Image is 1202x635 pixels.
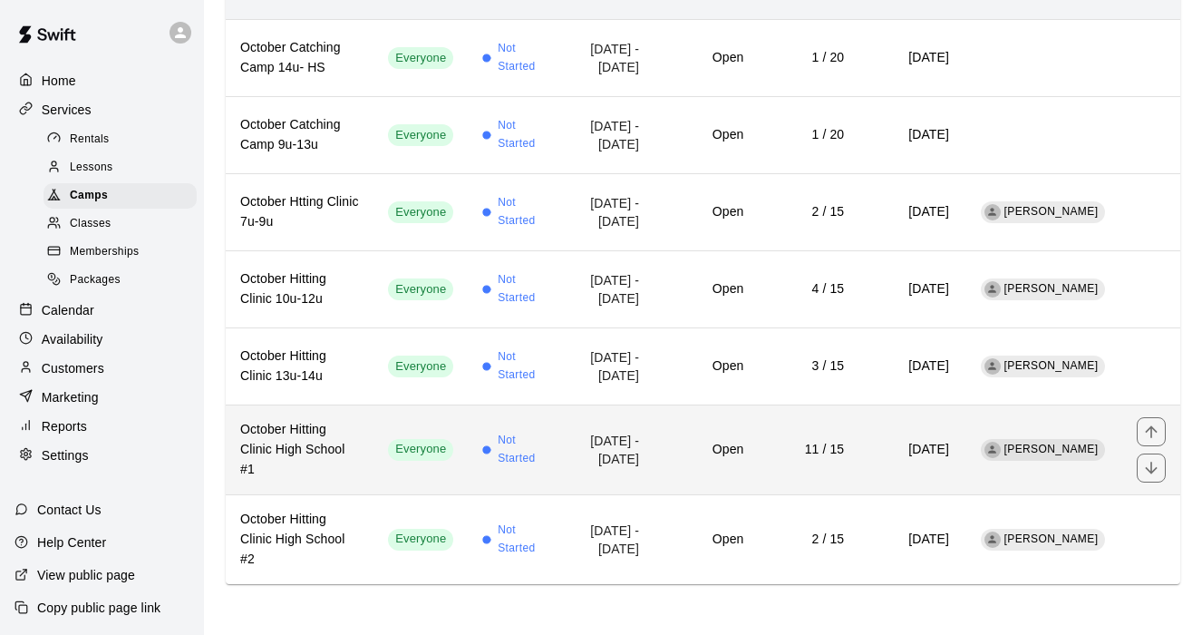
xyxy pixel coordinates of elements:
[873,125,949,145] h6: [DATE]
[42,417,87,435] p: Reports
[388,281,453,298] span: Everyone
[240,510,359,570] h6: October Hitting Clinic High School #2
[773,530,845,550] h6: 2 / 15
[44,210,204,239] a: Classes
[873,48,949,68] h6: [DATE]
[15,384,189,411] div: Marketing
[42,301,94,319] p: Calendar
[498,117,547,153] span: Not Started
[873,202,949,222] h6: [DATE]
[668,440,743,460] h6: Open
[70,187,108,205] span: Camps
[1004,443,1099,455] span: [PERSON_NAME]
[15,297,189,324] a: Calendar
[240,269,359,309] h6: October Hitting Clinic 10u-12u
[42,359,104,377] p: Customers
[240,192,359,232] h6: October Htting Clinic 7u-9u
[561,19,654,96] td: [DATE] - [DATE]
[388,47,453,69] div: This service is visible to all of your customers
[668,279,743,299] h6: Open
[42,72,76,90] p: Home
[498,348,547,385] span: Not Started
[388,529,453,551] div: This service is visible to all of your customers
[1137,454,1166,483] button: move item down
[498,522,547,558] span: Not Started
[388,358,453,376] span: Everyone
[561,405,654,494] td: [DATE] - [DATE]
[42,330,103,348] p: Availability
[42,101,92,119] p: Services
[668,125,743,145] h6: Open
[773,202,845,222] h6: 2 / 15
[1137,417,1166,446] button: move item up
[1004,359,1099,372] span: [PERSON_NAME]
[388,201,453,223] div: This service is visible to all of your customers
[70,131,110,149] span: Rentals
[388,278,453,300] div: This service is visible to all of your customers
[15,67,189,94] a: Home
[773,48,845,68] h6: 1 / 20
[15,326,189,353] a: Availability
[44,127,197,152] div: Rentals
[773,279,845,299] h6: 4 / 15
[44,125,204,153] a: Rentals
[984,442,1001,458] div: Bobby Wilson
[44,211,197,237] div: Classes
[388,531,453,548] span: Everyone
[388,127,453,144] span: Everyone
[37,501,102,519] p: Contact Us
[37,599,160,617] p: Copy public page link
[773,125,845,145] h6: 1 / 20
[70,271,121,289] span: Packages
[44,183,197,209] div: Camps
[388,356,453,377] div: This service is visible to all of your customers
[984,358,1001,375] div: Bobby Wilson
[668,202,743,222] h6: Open
[388,441,453,458] span: Everyone
[561,250,654,327] td: [DATE] - [DATE]
[70,243,139,261] span: Memberships
[42,388,99,406] p: Marketing
[873,440,949,460] h6: [DATE]
[498,194,547,230] span: Not Started
[44,268,197,293] div: Packages
[388,439,453,461] div: This service is visible to all of your customers
[984,281,1001,298] div: Bobby Wilson
[561,494,654,583] td: [DATE] - [DATE]
[15,96,189,123] a: Services
[388,204,453,221] span: Everyone
[561,96,654,173] td: [DATE] - [DATE]
[240,38,359,78] h6: October Catching Camp 14u- HS
[240,347,359,386] h6: October Hitting Clinic 13u-14u
[15,413,189,440] a: Reports
[44,182,204,210] a: Camps
[240,115,359,155] h6: October Catching Camp 9u-13u
[668,530,743,550] h6: Open
[388,50,453,67] span: Everyone
[15,355,189,382] a: Customers
[44,239,197,265] div: Memberships
[773,440,845,460] h6: 11 / 15
[1004,532,1099,545] span: [PERSON_NAME]
[44,153,204,181] a: Lessons
[1004,282,1099,295] span: [PERSON_NAME]
[15,442,189,469] a: Settings
[70,215,111,233] span: Classes
[388,124,453,146] div: This service is visible to all of your customers
[44,267,204,295] a: Packages
[498,432,547,468] span: Not Started
[498,271,547,308] span: Not Started
[668,48,743,68] h6: Open
[498,40,547,76] span: Not Started
[873,357,949,376] h6: [DATE]
[44,155,197,181] div: Lessons
[37,533,106,552] p: Help Center
[773,357,845,376] h6: 3 / 15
